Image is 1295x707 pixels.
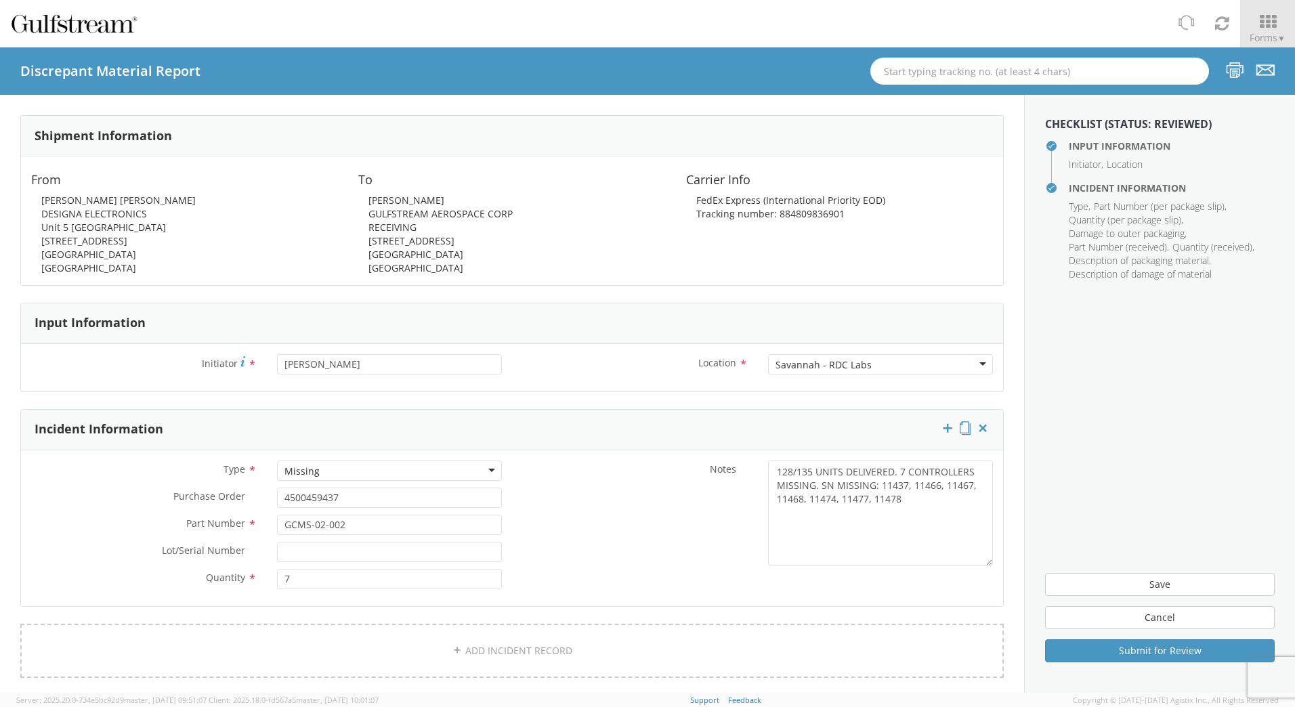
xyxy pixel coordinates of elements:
[1172,240,1252,253] span: Quantity (received)
[209,695,379,705] span: Client: 2025.18.0-fd567a5
[1069,141,1275,151] h4: Input Information
[1069,254,1211,267] li: ,
[1069,183,1275,193] h4: Incident Information
[186,517,245,530] span: Part Number
[1069,240,1167,253] span: Part Number (received)
[206,571,245,584] span: Quantity
[284,465,320,478] div: Missing
[1250,31,1286,44] span: Forms
[1045,606,1275,629] button: Cancel
[728,695,761,705] a: Feedback
[698,356,736,369] span: Location
[1107,158,1143,171] span: Location
[1069,213,1181,226] span: Quantity (per package slip)
[686,194,993,207] div: FedEx Express (International Priority EOD)
[1277,33,1286,44] span: ▼
[20,624,1004,678] a: ADD INCIDENT RECORD
[368,194,513,207] td: [PERSON_NAME]
[870,58,1209,85] input: Start typing tracking no. (at least 4 chars)
[1172,240,1254,254] li: ,
[686,173,993,187] h4: Carrier Info
[124,695,207,705] span: master, [DATE] 09:51:07
[1069,240,1169,254] li: ,
[368,261,513,275] td: [GEOGRAPHIC_DATA]
[368,207,513,221] td: GULFSTREAM AEROSPACE CORP
[41,234,196,248] td: [STREET_ADDRESS]
[35,316,146,330] h3: Input Information
[1069,227,1185,240] span: Damage to outer packaging
[35,423,163,436] h3: Incident Information
[1069,200,1088,213] span: Type
[1094,200,1225,213] span: Part Number (per package slip)
[16,695,207,705] span: Server: 2025.20.0-734e5bc92d9
[368,234,513,248] td: [STREET_ADDRESS]
[710,463,736,475] span: Notes
[1045,639,1275,662] button: Submit for Review
[173,490,245,502] span: Purchase Order
[41,261,196,275] td: [GEOGRAPHIC_DATA]
[41,221,196,234] td: Unit 5 [GEOGRAPHIC_DATA]
[31,173,338,187] h4: From
[10,12,138,35] img: gulfstream-logo-030f482cb65ec2084a9d.png
[358,173,665,187] h4: To
[1073,695,1279,706] span: Copyright © [DATE]-[DATE] Agistix Inc., All Rights Reserved
[686,207,993,221] div: Tracking number: 884809836901
[1069,158,1101,171] span: Initiator
[1045,573,1275,596] button: Save
[41,248,196,261] td: [GEOGRAPHIC_DATA]
[202,357,238,370] span: Initiator
[41,207,196,221] td: DESIGNA ELECTRONICS
[224,463,245,475] span: Type
[1069,213,1183,227] li: ,
[1045,116,1212,131] strong: Checklist (Status: Reviewed)
[1069,158,1103,171] li: ,
[1069,227,1187,240] li: ,
[162,544,245,557] span: Lot/Serial Number
[368,221,513,234] td: RECEIVING
[690,695,719,705] a: Support
[1094,200,1227,213] li: ,
[368,248,513,261] td: [GEOGRAPHIC_DATA]
[776,358,872,372] div: Savannah - RDC Labs
[35,129,172,143] h3: Shipment Information
[1069,267,1212,280] span: Description of damage of material
[20,64,200,79] h4: Discrepant Material Report
[1069,254,1209,267] span: Description of packaging material
[41,194,196,207] td: [PERSON_NAME] [PERSON_NAME]
[296,695,379,705] span: master, [DATE] 10:01:07
[1069,200,1090,213] li: ,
